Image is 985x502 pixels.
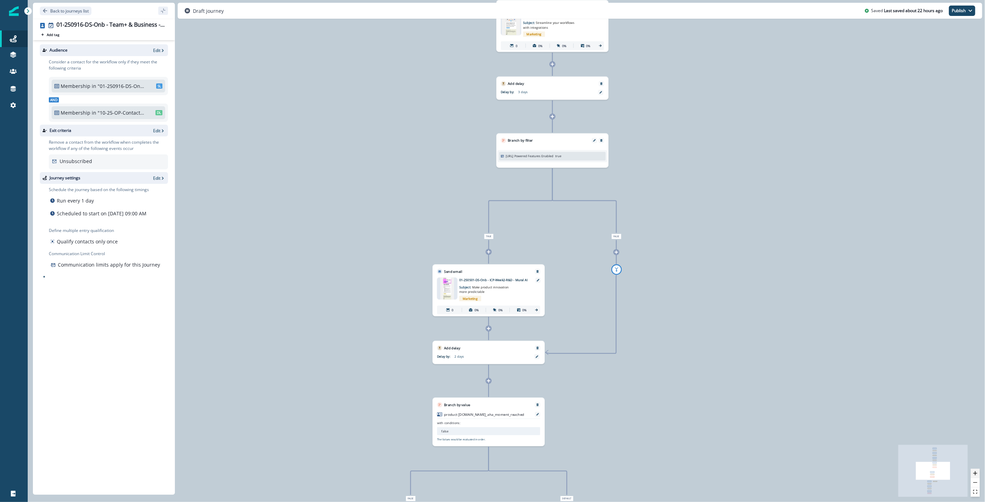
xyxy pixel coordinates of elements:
span: SL [156,83,162,89]
div: Add delayRemoveDelay by:2 days [433,341,545,364]
button: Edit [153,128,165,134]
button: Edit [153,47,165,53]
p: false [442,429,449,433]
p: true [555,154,561,158]
p: 01-250501-DS-Onb - ICP-Week2-R&D - Mural AI [459,278,529,282]
p: Audience [50,47,68,53]
p: in [92,109,96,116]
span: True [484,234,494,239]
g: Edge from 8bf51d05-2cd6-4ec2-9a08-1220435a5a46 to node-edge-labelec4211b5-334f-4b80-b6eb-85567240... [411,447,489,495]
p: Unsubscribed [60,158,92,165]
div: Send emailRemoveemail asset unavailable01-250501-DS-Onb - ICP-Week2-R&D - Mural AISubject: Make p... [433,264,545,316]
p: 0% [586,43,591,48]
p: Back to journeys list [50,8,89,14]
button: Remove [534,403,541,406]
span: Marketing [523,32,545,37]
p: [URL] Powered Features Enabled [506,154,553,158]
button: Add tag [40,32,61,37]
button: Edit [591,139,598,142]
button: Remove [598,139,605,142]
p: Communication limits apply for this Journey [58,261,160,268]
div: Default [525,496,609,501]
button: fit view [971,487,980,497]
p: 3 days [518,90,573,94]
p: 0% [498,308,503,312]
p: Send email [444,269,462,274]
p: 0% [474,308,479,312]
p: product [DOMAIN_NAME]_aha_moment_reached [444,412,524,417]
button: zoom in [971,469,980,478]
p: Edit [153,47,160,53]
p: Exit criteria [50,127,71,134]
p: Subject: [459,282,514,294]
span: Default [560,496,574,501]
button: Remove [598,82,605,85]
p: Last saved about 22 hours ago [884,8,943,14]
g: Edge from 21cf7432-b855-4158-a443-cc5fcb90a20f to node-edge-labelb1e99ef2-acbc-4a55-adb5-4a0296b9... [552,168,616,233]
g: Edge from 8bf51d05-2cd6-4ec2-9a08-1220435a5a46 to node-edge-labelb5b4e913-8418-43b6-b356-62d5bda6... [489,447,567,495]
p: 0 [452,308,453,312]
p: 0% [562,43,567,48]
p: "10-25-OP-Contactable" [98,109,144,116]
button: Remove [534,347,541,350]
div: Branch by filterEditRemove[URL] Powered Features Enabledtrue [496,133,609,168]
p: "01-250916-DS-Onb - Team+ & Business - R&D" [98,82,144,90]
span: DL [156,110,162,115]
span: Streamline your workflows with integrations [523,21,575,29]
p: Membership [61,109,90,116]
button: sidebar collapse toggle [158,7,168,15]
button: Publish [949,6,975,16]
p: Edit [153,128,160,134]
p: 0% [538,43,543,48]
g: Edge from d383905f-b635-405a-af3a-7b8509348148 to 006b7254-88a5-4a05-b51f-642e07df54f8 [545,275,616,353]
p: The Values would be evaluated in order. [437,438,486,441]
p: Add delay [508,81,524,86]
span: False [612,234,621,239]
button: Edit [153,175,165,181]
p: Run every 1 day [57,197,94,204]
p: Add delay [444,346,460,351]
p: Draft journey [193,7,224,15]
p: Schedule the journey based on the following timings [49,187,149,193]
p: Journey settings [50,175,80,181]
p: 0 [516,43,517,48]
div: Add delayRemoveDelay by:3 days [496,77,609,100]
p: Delay by: [501,90,518,94]
div: add-gotoremove-goto-linkremove-goto [589,264,644,275]
div: 01-250916-DS-Onb - Team+ & Business - R&D - ICP week 2 v1 [56,21,165,29]
p: Communication Limit Control [49,251,168,257]
p: with conditions: [437,421,461,425]
p: Edit [153,175,160,181]
p: 2 days [454,354,509,359]
p: in [92,82,96,90]
p: Scheduled to start on [DATE] 09:00 AM [57,210,147,217]
p: Branch by filter [508,138,533,143]
p: Saved [871,8,883,14]
button: add-goto [611,264,622,275]
p: Subject: [523,18,578,30]
div: True [447,234,531,239]
div: False [575,234,658,239]
p: 0% [522,308,527,312]
button: Go back [40,7,91,15]
span: Marketing [459,296,481,301]
span: Make product innovation more predictable [459,285,509,294]
p: Delay by: [437,354,454,359]
p: Branch by value [444,402,470,407]
p: Qualify contacts only once [57,238,118,245]
img: email asset unavailable [502,13,520,35]
button: Remove [534,270,541,273]
img: email asset unavailable [440,278,454,299]
p: Remove a contact from the workflow when completes the workflow if any of the following events occur [49,139,168,152]
p: Define multiple entry qualification [49,227,119,234]
button: zoom out [971,478,980,487]
p: Membership [61,82,90,90]
g: Edge from 21cf7432-b855-4158-a443-cc5fcb90a20f to node-edge-label8b48bd5c-3443-4857-950d-03de56be... [489,168,552,233]
p: Consider a contact for the workflow only if they meet the following criteria [49,59,168,71]
div: false [369,496,452,501]
div: Branch by valueRemoveproduct [DOMAIN_NAME]_aha_moment_reachedwith conditions:false The Values wou... [433,397,545,446]
span: false [406,496,415,501]
p: Add tag [47,33,59,37]
img: Inflection [9,6,19,16]
span: And [49,97,59,102]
